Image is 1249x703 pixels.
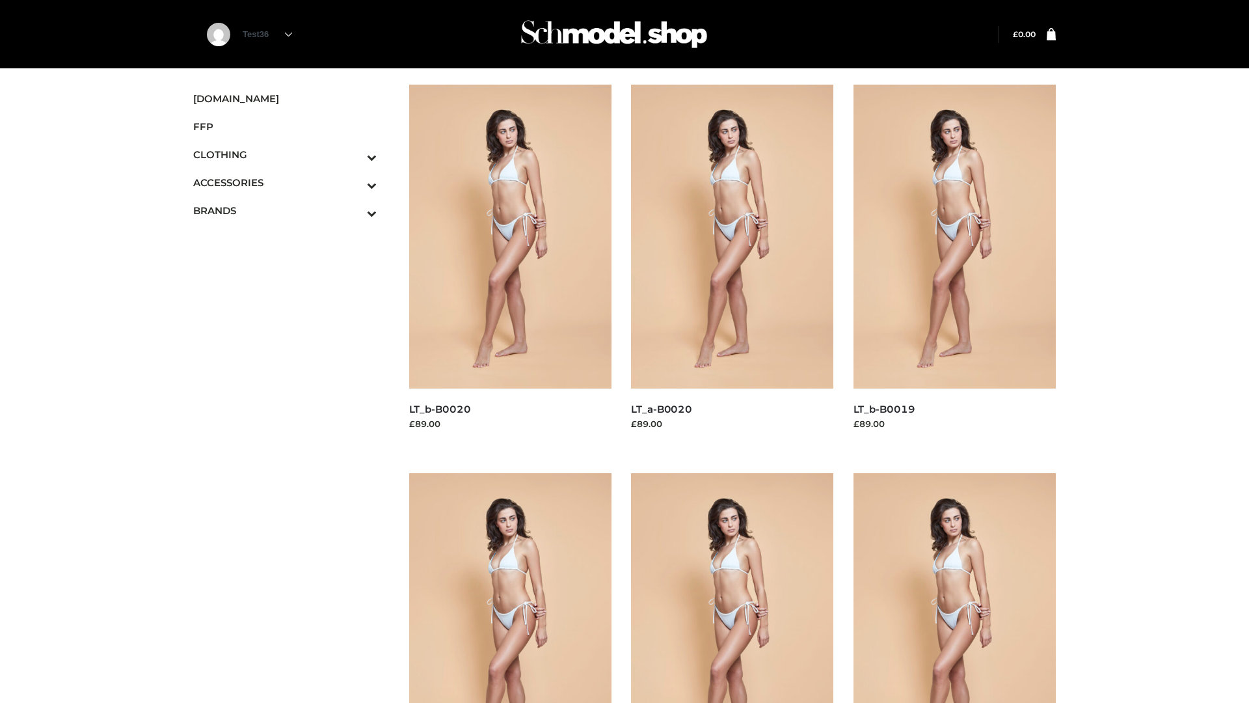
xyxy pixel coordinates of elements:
div: £89.00 [853,417,1056,430]
a: LT_b-B0019 [853,403,915,415]
button: Toggle Submenu [331,169,377,197]
a: CLOTHINGToggle Submenu [193,141,377,169]
button: Toggle Submenu [331,197,377,225]
a: ACCESSORIESToggle Submenu [193,169,377,197]
a: [DOMAIN_NAME] [193,85,377,113]
span: CLOTHING [193,147,377,162]
img: Schmodel Admin 964 [517,8,712,60]
span: BRANDS [193,203,377,218]
a: LT_b-B0020 [409,403,471,415]
a: Test36 [243,29,292,39]
a: Read more [409,432,457,443]
span: ACCESSORIES [193,175,377,190]
span: FFP [193,119,377,134]
a: FFP [193,113,377,141]
a: Read more [853,432,902,443]
span: £ [1013,29,1018,39]
a: LT_a-B0020 [631,403,692,415]
bdi: 0.00 [1013,29,1036,39]
button: Toggle Submenu [331,141,377,169]
div: £89.00 [631,417,834,430]
span: [DOMAIN_NAME] [193,91,377,106]
a: Read more [631,432,679,443]
div: £89.00 [409,417,612,430]
a: BRANDSToggle Submenu [193,197,377,225]
a: £0.00 [1013,29,1036,39]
